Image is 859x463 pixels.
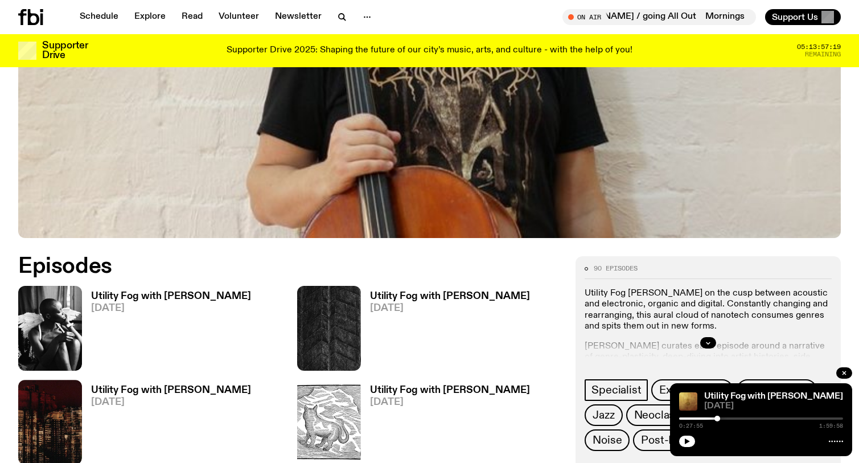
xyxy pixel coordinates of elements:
[562,9,756,25] button: On AirMornings with [PERSON_NAME] / going All OutMornings with [PERSON_NAME] / going All Out
[633,429,701,451] a: Post-Rock
[585,288,832,332] p: Utility Fog [PERSON_NAME] on the cusp between acoustic and electronic, organic and digital. Const...
[634,409,698,421] span: Neoclassical
[91,398,251,407] span: [DATE]
[128,9,172,25] a: Explore
[82,292,251,371] a: Utility Fog with [PERSON_NAME][DATE]
[659,384,725,396] span: Experimental
[591,384,641,396] span: Specialist
[370,304,530,313] span: [DATE]
[91,292,251,301] h3: Utility Fog with [PERSON_NAME]
[585,404,622,426] a: Jazz
[797,44,841,50] span: 05:13:57:19
[175,9,209,25] a: Read
[594,265,638,272] span: 90 episodes
[212,9,266,25] a: Volunteer
[679,423,703,429] span: 0:27:55
[361,292,530,371] a: Utility Fog with [PERSON_NAME][DATE]
[73,9,125,25] a: Schedule
[370,398,530,407] span: [DATE]
[641,434,693,446] span: Post-Rock
[91,386,251,395] h3: Utility Fog with [PERSON_NAME]
[227,46,632,56] p: Supporter Drive 2025: Shaping the future of our city’s music, arts, and culture - with the help o...
[805,51,841,58] span: Remaining
[18,256,562,277] h2: Episodes
[593,434,622,446] span: Noise
[370,386,530,395] h3: Utility Fog with [PERSON_NAME]
[626,404,706,426] a: Neoclassical
[679,392,697,411] img: Cover for EYDN's single "Gold"
[91,304,251,313] span: [DATE]
[18,286,82,371] img: Cover of Ho99o9's album Tomorrow We Escape
[585,429,630,451] a: Noise
[704,392,843,401] a: Utility Fog with [PERSON_NAME]
[42,41,88,60] h3: Supporter Drive
[370,292,530,301] h3: Utility Fog with [PERSON_NAME]
[585,379,648,401] a: Specialist
[297,286,361,371] img: Cover of Giuseppe Ielasi's album "an insistence on material vol.2"
[765,9,841,25] button: Support Us
[772,12,818,22] span: Support Us
[704,402,843,411] span: [DATE]
[593,409,614,421] span: Jazz
[651,379,733,401] a: Experimental
[737,379,817,401] a: Drum & Bass
[268,9,328,25] a: Newsletter
[819,423,843,429] span: 1:59:58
